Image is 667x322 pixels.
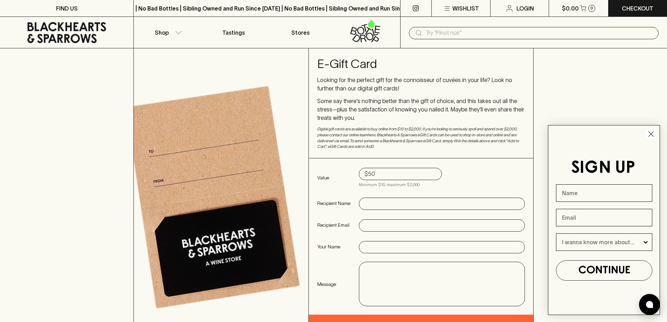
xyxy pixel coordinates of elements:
[562,4,579,13] p: $0.00
[317,76,525,93] p: Looking for the perfect gift for the connoisseur of cuvées in your life? Look no further than our...
[368,133,375,137] a: here
[267,17,334,48] a: Stores
[317,174,350,181] p: Value
[317,57,525,71] h4: E-Gift Card
[317,97,525,122] p: Some say there‘s nothing better than the gift of choice, and this takes out all the stress—plus t...
[562,234,642,251] input: I wanna know more about...
[646,301,653,308] img: bubble-icon
[317,126,525,150] p: Digital gift cards are available to buy online from $10 to $2,000. If you‘re looking to seriously...
[452,4,479,13] p: Wishlist
[317,221,350,228] p: Recipient Email
[556,184,652,202] input: Name
[155,28,169,37] p: Shop
[200,17,267,48] a: Tastings
[642,234,649,251] button: Show Options
[645,128,657,140] button: Close dialog
[317,243,350,250] p: Your Name
[541,118,667,322] div: FLYOUT Form
[571,160,635,176] span: SIGN UP
[622,4,653,13] p: Checkout
[317,281,350,288] p: Message
[556,209,652,226] input: Email
[134,17,200,48] button: Shop
[56,4,78,13] p: FIND US
[426,27,653,39] input: Try "Pinot noir"
[222,28,245,37] p: Tastings
[590,6,593,10] p: 0
[359,181,442,188] p: Minimum $10, maximum $2,000
[516,4,534,13] p: Login
[317,200,350,207] p: Recipient Name
[291,28,310,37] p: Stores
[556,260,652,281] button: CONTINUE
